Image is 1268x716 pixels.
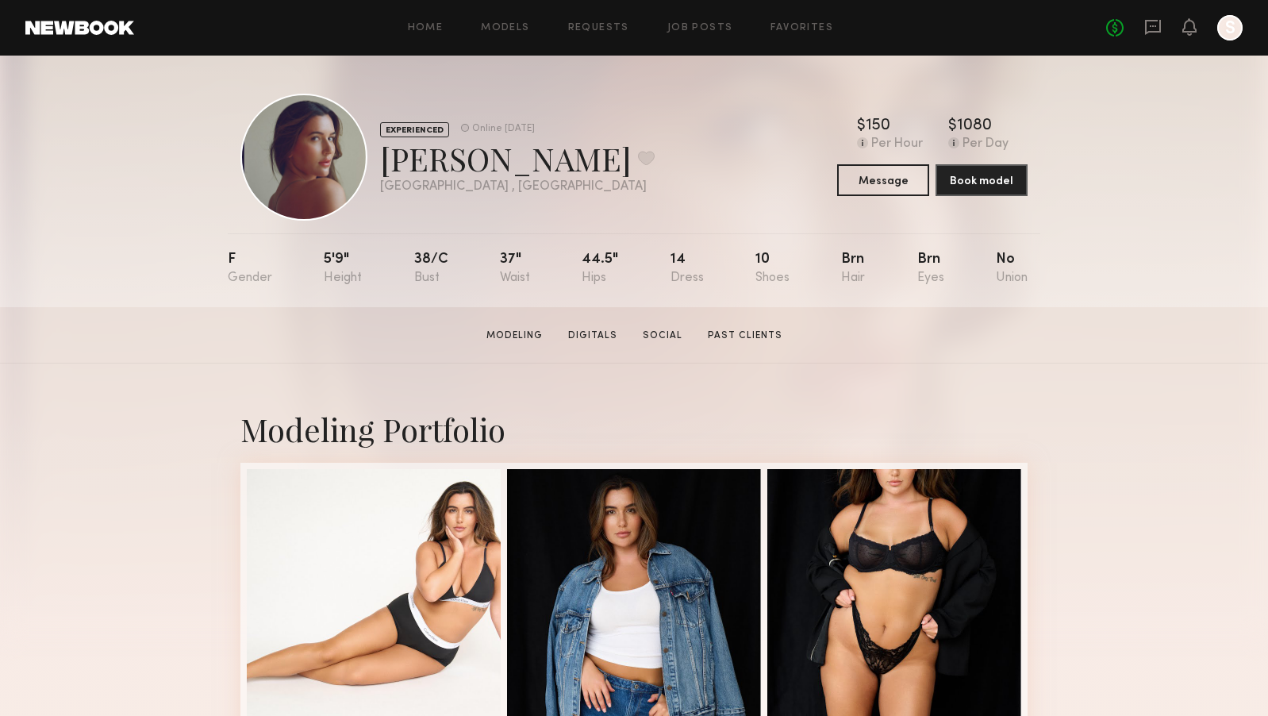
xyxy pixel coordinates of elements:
[701,329,789,343] a: Past Clients
[866,118,890,134] div: 150
[963,137,1009,152] div: Per Day
[857,118,866,134] div: $
[957,118,992,134] div: 1080
[582,252,618,285] div: 44.5"
[414,252,448,285] div: 38/c
[228,252,272,285] div: F
[324,252,362,285] div: 5'9"
[380,122,449,137] div: EXPERIENCED
[770,23,833,33] a: Favorites
[841,252,865,285] div: Brn
[755,252,790,285] div: 10
[636,329,689,343] a: Social
[380,137,655,179] div: [PERSON_NAME]
[671,252,704,285] div: 14
[562,329,624,343] a: Digitals
[240,408,1028,450] div: Modeling Portfolio
[380,180,655,194] div: [GEOGRAPHIC_DATA] , [GEOGRAPHIC_DATA]
[948,118,957,134] div: $
[568,23,629,33] a: Requests
[480,329,549,343] a: Modeling
[936,164,1028,196] button: Book model
[996,252,1028,285] div: No
[472,124,535,134] div: Online [DATE]
[1217,15,1243,40] a: S
[871,137,923,152] div: Per Hour
[917,252,944,285] div: Brn
[667,23,733,33] a: Job Posts
[837,164,929,196] button: Message
[500,252,530,285] div: 37"
[408,23,444,33] a: Home
[481,23,529,33] a: Models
